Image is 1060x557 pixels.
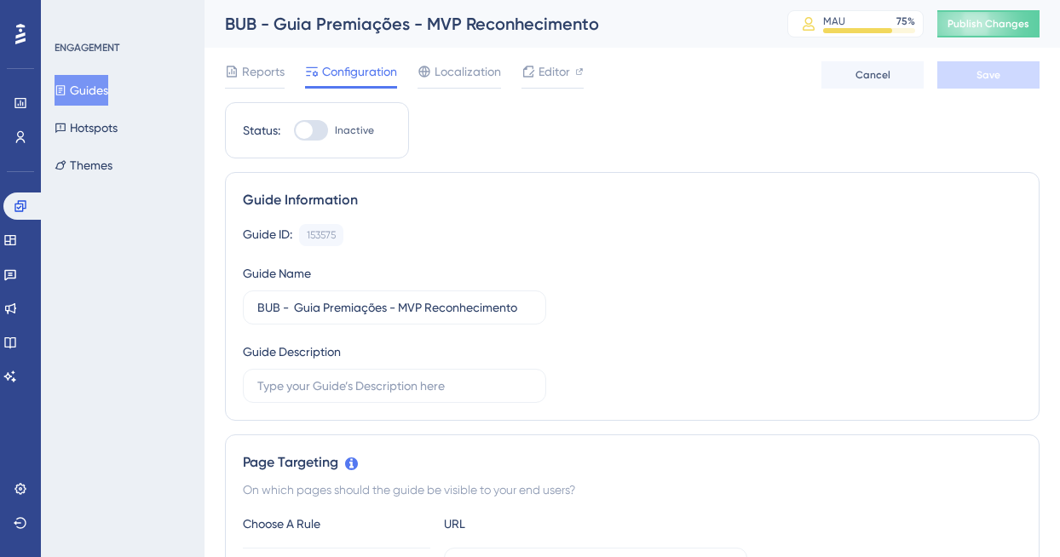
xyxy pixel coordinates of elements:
[435,61,501,82] span: Localization
[976,68,1000,82] span: Save
[243,120,280,141] div: Status:
[444,514,631,534] div: URL
[257,298,532,317] input: Type your Guide’s Name here
[243,263,311,284] div: Guide Name
[539,61,570,82] span: Editor
[55,150,112,181] button: Themes
[55,112,118,143] button: Hotspots
[307,228,336,242] div: 153575
[823,14,845,28] div: MAU
[55,41,119,55] div: ENGAGEMENT
[242,61,285,82] span: Reports
[243,342,341,362] div: Guide Description
[225,12,745,36] div: BUB - Guia Premiações - MVP Reconhecimento
[243,224,292,246] div: Guide ID:
[937,61,1040,89] button: Save
[948,17,1029,31] span: Publish Changes
[855,68,890,82] span: Cancel
[257,376,532,395] input: Type your Guide’s Description here
[937,10,1040,37] button: Publish Changes
[322,61,397,82] span: Configuration
[243,190,1022,210] div: Guide Information
[243,452,1022,473] div: Page Targeting
[335,123,374,137] span: Inactive
[896,14,915,28] div: 75 %
[243,514,430,534] div: Choose A Rule
[55,75,108,106] button: Guides
[243,479,1022,500] div: On which pages should the guide be visible to your end users?
[821,61,924,89] button: Cancel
